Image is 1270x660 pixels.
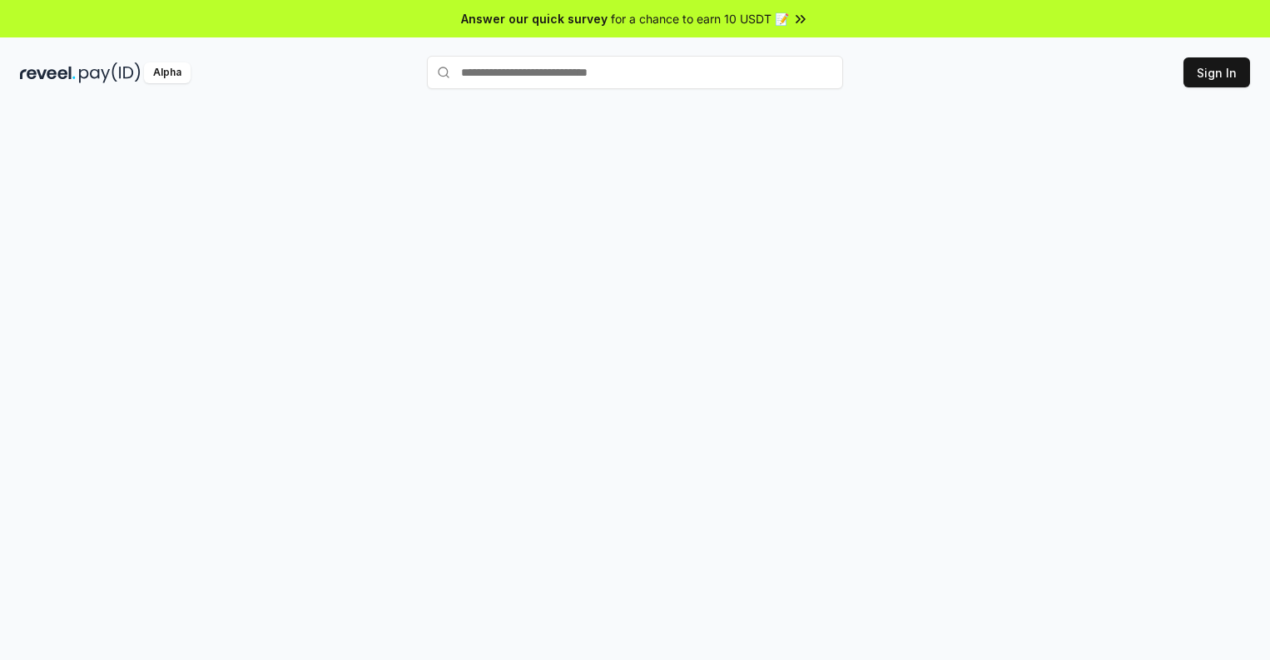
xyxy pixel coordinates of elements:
[144,62,191,83] div: Alpha
[611,10,789,27] span: for a chance to earn 10 USDT 📝
[461,10,608,27] span: Answer our quick survey
[79,62,141,83] img: pay_id
[20,62,76,83] img: reveel_dark
[1183,57,1250,87] button: Sign In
